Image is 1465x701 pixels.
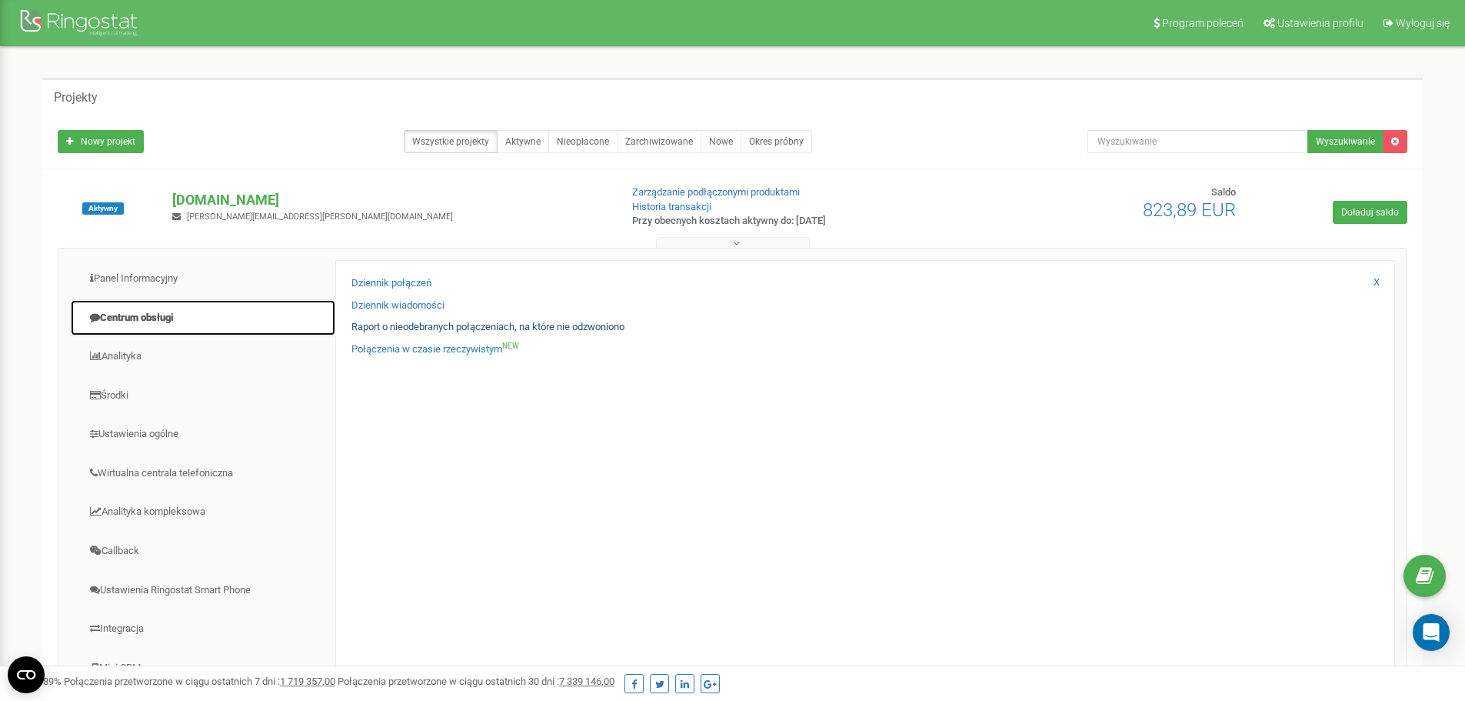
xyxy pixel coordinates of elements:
a: X [1373,275,1380,290]
a: Doładuj saldo [1333,201,1407,224]
a: Mini CRM [70,649,336,687]
a: Callback [70,532,336,570]
a: Zarchiwizowane [617,130,701,153]
a: Nowe [701,130,741,153]
a: Nowy projekt [58,130,144,153]
a: Zarządzanie podłączonymi produktami [632,186,800,198]
a: Ustawienia ogólne [70,416,336,453]
a: Analityka kompleksowa [70,493,336,531]
a: Ustawienia Ringostat Smart Phone [70,572,336,609]
a: Okres próbny [741,130,812,153]
p: Przy obecnych kosztach aktywny do: [DATE] [632,214,952,229]
sup: NEW [502,342,519,350]
a: Dziennik wiadomości [351,299,444,313]
a: Analityka [70,338,336,376]
a: Integracja [70,610,336,648]
button: Wyszukiwanie [1307,130,1383,153]
span: Połączenia przetworzone w ciągu ostatnich 7 dni : [64,676,335,687]
a: Panel Informacyjny [70,260,336,298]
a: Raport o nieodebranych połączeniach, na które nie odzwoniono [351,320,624,335]
span: Saldo [1211,186,1236,198]
span: Połączenia przetworzone w ciągu ostatnich 30 dni : [338,676,614,687]
span: 823,89 EUR [1143,199,1236,221]
u: 1 719 357,00 [280,676,335,687]
p: [DOMAIN_NAME] [172,190,607,210]
h5: Projekty [54,91,98,105]
a: Centrum obsługi [70,299,336,337]
div: Open Intercom Messenger [1413,614,1450,651]
a: Nieopłacone [548,130,618,153]
span: Program poleceń [1162,17,1244,29]
u: 7 339 146,00 [559,676,614,687]
span: Ustawienia profilu [1277,17,1363,29]
span: Aktywny [82,202,124,215]
span: Wyloguj się [1396,17,1450,29]
a: Aktywne [497,130,549,153]
a: Historia transakcji [632,201,711,212]
button: Open CMP widget [8,656,45,693]
input: Wyszukiwanie [1087,130,1308,153]
a: Dziennik połączeń [351,276,431,291]
a: Wirtualna centrala telefoniczna [70,455,336,492]
a: Wszystkie projekty [404,130,498,153]
a: Połączenia w czasie rzeczywistymNEW [351,342,519,357]
span: [PERSON_NAME][EMAIL_ADDRESS][PERSON_NAME][DOMAIN_NAME] [187,212,453,222]
a: Środki [70,377,336,415]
